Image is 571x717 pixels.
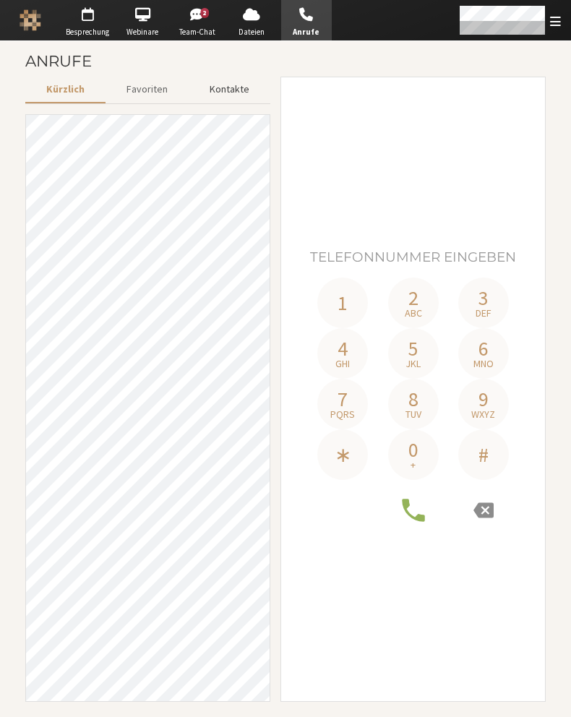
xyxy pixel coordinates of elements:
[388,278,439,328] button: 2abc
[405,308,422,318] span: abc
[408,439,418,460] span: 0
[478,445,489,465] span: #
[478,338,489,358] span: 6
[535,679,560,707] iframe: Chat
[408,338,418,358] span: 5
[317,379,368,429] button: 7pqrs
[471,409,495,419] span: wxyz
[20,9,41,31] img: Iotum
[338,338,348,358] span: 4
[338,389,348,409] span: 7
[200,8,210,18] div: 2
[388,328,439,379] button: 5jkl
[106,77,189,102] button: Favoriten
[117,26,168,38] span: Webinare
[458,278,509,328] button: 3def
[62,26,113,38] span: Besprechung
[172,26,223,38] span: Team-Chat
[335,358,350,369] span: ghi
[291,238,535,278] h4: Telefonnummer
[388,379,439,429] button: 8tuv
[335,445,351,465] span: ∗
[411,460,416,470] span: +
[317,278,368,328] button: 1
[317,328,368,379] button: 4ghi
[226,26,277,38] span: Dateien
[25,77,106,102] button: Kürzlich
[25,53,546,69] h3: Anrufe
[478,288,489,308] span: 3
[405,358,421,369] span: jkl
[388,429,439,480] button: 0+
[476,308,491,318] span: def
[281,26,332,38] span: Anrufe
[458,379,509,429] button: 9wxyz
[408,389,418,409] span: 8
[317,429,368,480] button: ∗
[189,77,270,102] button: Kontakte
[458,429,509,480] button: #
[478,389,489,409] span: 9
[330,409,355,419] span: pqrs
[338,293,348,313] span: 1
[473,358,494,369] span: mno
[458,328,509,379] button: 6mno
[408,288,418,308] span: 2
[405,409,421,419] span: tuv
